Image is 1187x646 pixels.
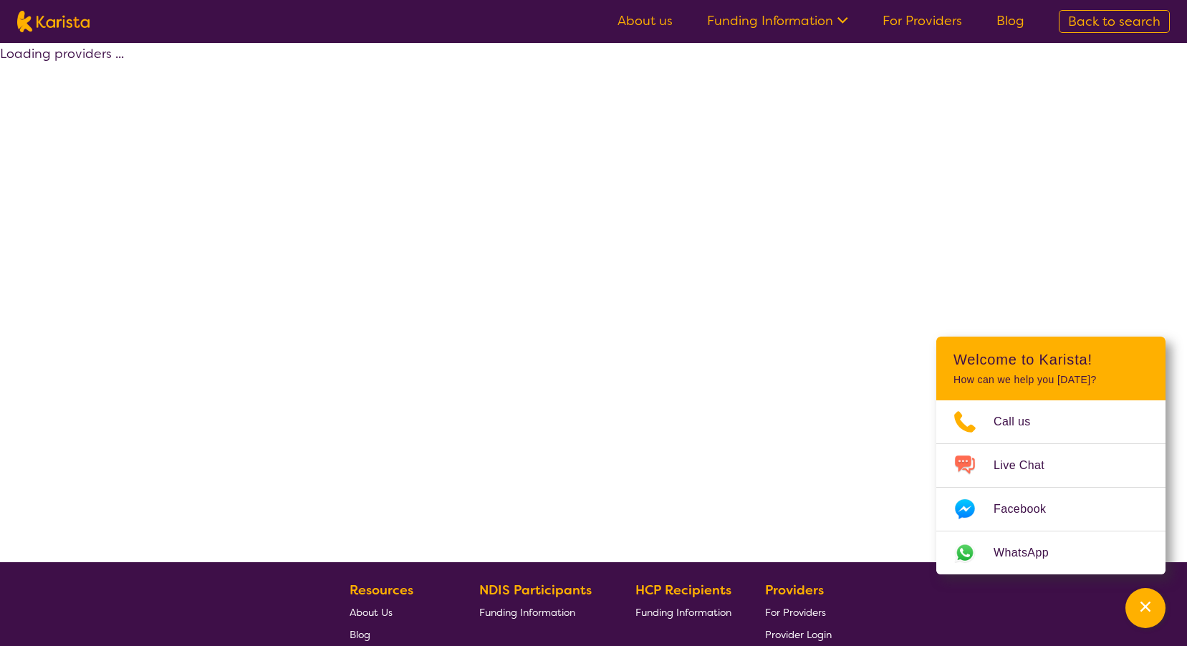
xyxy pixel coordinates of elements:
b: NDIS Participants [479,582,592,599]
a: Funding Information [479,601,602,623]
ul: Choose channel [936,400,1166,574]
span: Funding Information [479,606,575,619]
a: For Providers [883,12,962,29]
b: Resources [350,582,413,599]
span: Call us [994,411,1048,433]
a: Funding Information [635,601,731,623]
a: For Providers [765,601,832,623]
span: Funding Information [635,606,731,619]
a: About Us [350,601,446,623]
span: About Us [350,606,393,619]
a: Web link opens in a new tab. [936,531,1166,574]
span: Provider Login [765,628,832,641]
span: WhatsApp [994,542,1066,564]
p: How can we help you [DATE]? [953,374,1148,386]
a: Back to search [1059,10,1170,33]
div: Channel Menu [936,337,1166,574]
span: Blog [350,628,370,641]
b: HCP Recipients [635,582,731,599]
a: Funding Information [707,12,848,29]
span: Back to search [1068,13,1160,30]
span: Facebook [994,498,1063,520]
a: Blog [350,623,446,645]
h2: Welcome to Karista! [953,351,1148,368]
a: Provider Login [765,623,832,645]
span: For Providers [765,606,826,619]
b: Providers [765,582,824,599]
a: Blog [996,12,1024,29]
button: Channel Menu [1125,588,1166,628]
img: Karista logo [17,11,90,32]
span: Live Chat [994,455,1062,476]
a: About us [617,12,673,29]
